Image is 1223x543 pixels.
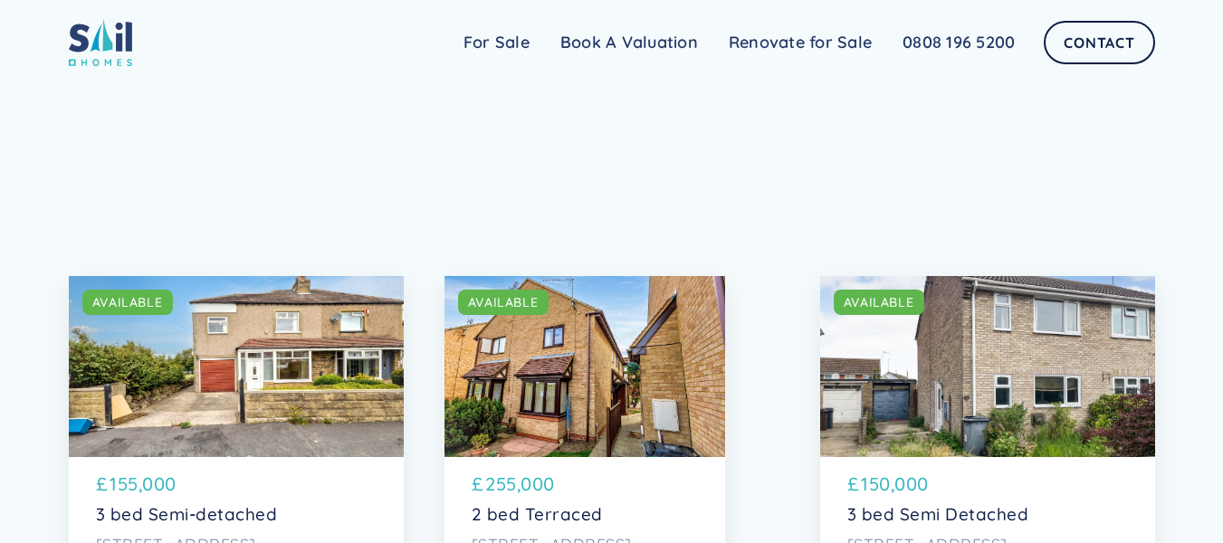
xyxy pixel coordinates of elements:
img: sail home logo colored [69,18,132,66]
a: Contact [1044,21,1154,64]
div: AVAILABLE [92,293,163,311]
p: 3 bed Semi Detached [847,504,1128,525]
a: Renovate for Sale [713,24,887,61]
a: Book A Valuation [545,24,713,61]
p: 255,000 [485,471,555,498]
p: 2 bed Terraced [472,504,698,525]
p: 155,000 [110,471,177,498]
p: £ [472,471,484,498]
p: 3 bed Semi-detached [96,504,377,525]
p: £ [96,471,109,498]
div: AVAILABLE [844,293,914,311]
p: £ [847,471,860,498]
p: 150,000 [861,471,929,498]
a: 0808 196 5200 [887,24,1030,61]
div: AVAILABLE [468,293,539,311]
a: For Sale [448,24,545,61]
